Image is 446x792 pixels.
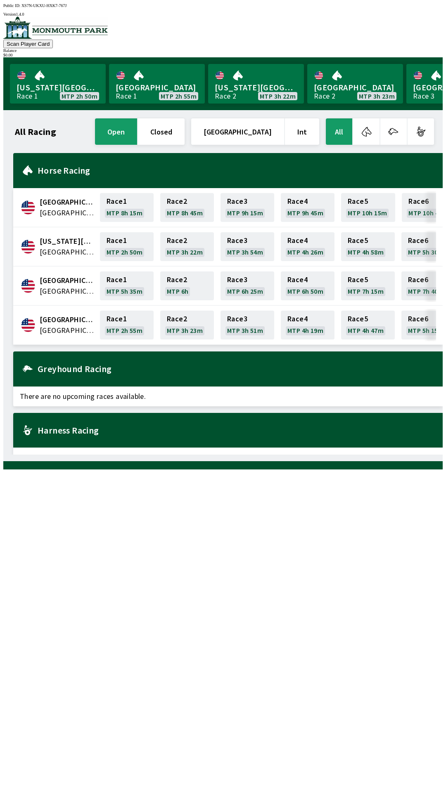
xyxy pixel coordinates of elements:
[38,427,436,434] h2: Harness Racing
[408,276,428,283] span: Race 6
[3,3,443,8] div: Public ID:
[3,40,53,48] button: Scan Player Card
[109,64,205,104] a: [GEOGRAPHIC_DATA]Race 1MTP 2h 55m
[107,316,127,322] span: Race 1
[160,232,214,261] a: Race2MTP 3h 22m
[221,232,274,261] a: Race3MTP 3h 54m
[287,198,308,205] span: Race 4
[13,387,443,406] span: There are no upcoming races available.
[167,249,203,255] span: MTP 3h 22m
[21,3,66,8] span: XS7N-UKXU-HXK7-767J
[326,118,352,145] button: All
[221,271,274,300] a: Race3MTP 6h 25m
[287,237,308,244] span: Race 4
[221,311,274,339] a: Race3MTP 3h 51m
[100,232,154,261] a: Race1MTP 2h 50m
[40,286,95,297] span: United States
[107,327,142,334] span: MTP 2h 55m
[3,48,443,53] div: Balance
[161,93,197,99] span: MTP 2h 55m
[227,210,263,216] span: MTP 9h 15m
[281,271,334,300] a: Race4MTP 6h 50m
[227,276,247,283] span: Race 3
[160,271,214,300] a: Race2MTP 6h
[17,82,99,93] span: [US_STATE][GEOGRAPHIC_DATA]
[40,247,95,257] span: United States
[227,198,247,205] span: Race 3
[287,210,323,216] span: MTP 9h 45m
[191,118,284,145] button: [GEOGRAPHIC_DATA]
[348,288,384,295] span: MTP 7h 15m
[408,327,444,334] span: MTP 5h 15m
[287,327,323,334] span: MTP 4h 19m
[227,288,263,295] span: MTP 6h 25m
[348,198,368,205] span: Race 5
[359,93,395,99] span: MTP 3h 23m
[348,276,368,283] span: Race 5
[348,237,368,244] span: Race 5
[413,93,434,99] div: Race 3
[408,249,444,255] span: MTP 5h 30m
[100,193,154,222] a: Race1MTP 8h 15m
[285,118,319,145] button: Int
[287,276,308,283] span: Race 4
[167,237,187,244] span: Race 2
[160,193,214,222] a: Race2MTP 8h 45m
[167,327,203,334] span: MTP 3h 23m
[307,64,403,104] a: [GEOGRAPHIC_DATA]Race 2MTP 3h 23m
[408,237,428,244] span: Race 6
[40,314,95,325] span: Monmouth Park
[116,82,198,93] span: [GEOGRAPHIC_DATA]
[167,316,187,322] span: Race 2
[208,64,304,104] a: [US_STATE][GEOGRAPHIC_DATA]Race 2MTP 3h 22m
[260,93,296,99] span: MTP 3h 22m
[287,316,308,322] span: Race 4
[38,365,436,372] h2: Greyhound Racing
[348,327,384,334] span: MTP 4h 47m
[408,198,429,205] span: Race 6
[314,93,335,99] div: Race 2
[116,93,137,99] div: Race 1
[408,288,444,295] span: MTP 7h 40m
[348,249,384,255] span: MTP 4h 58m
[107,210,142,216] span: MTP 8h 15m
[341,193,395,222] a: Race5MTP 10h 15m
[348,210,387,216] span: MTP 10h 15m
[227,327,263,334] span: MTP 3h 51m
[3,12,443,16] div: Version 1.4.0
[227,249,263,255] span: MTP 3h 54m
[348,316,368,322] span: Race 5
[107,237,127,244] span: Race 1
[215,82,297,93] span: [US_STATE][GEOGRAPHIC_DATA]
[40,197,95,207] span: Canterbury Park
[13,448,443,467] span: There are no upcoming races available.
[314,82,396,93] span: [GEOGRAPHIC_DATA]
[167,276,187,283] span: Race 2
[107,276,127,283] span: Race 1
[281,311,334,339] a: Race4MTP 4h 19m
[167,198,187,205] span: Race 2
[341,271,395,300] a: Race5MTP 7h 15m
[221,193,274,222] a: Race3MTP 9h 15m
[281,193,334,222] a: Race4MTP 9h 45m
[3,53,443,57] div: $ 0.00
[38,167,436,174] h2: Horse Racing
[281,232,334,261] a: Race4MTP 4h 26m
[40,236,95,247] span: Delaware Park
[160,311,214,339] a: Race2MTP 3h 23m
[408,316,428,322] span: Race 6
[107,288,142,295] span: MTP 5h 35m
[167,210,203,216] span: MTP 8h 45m
[10,64,106,104] a: [US_STATE][GEOGRAPHIC_DATA]Race 1MTP 2h 50m
[287,249,323,255] span: MTP 4h 26m
[100,271,154,300] a: Race1MTP 5h 35m
[15,128,56,135] h1: All Racing
[40,325,95,336] span: United States
[95,118,137,145] button: open
[17,93,38,99] div: Race 1
[227,237,247,244] span: Race 3
[3,16,108,39] img: venue logo
[107,198,127,205] span: Race 1
[341,311,395,339] a: Race5MTP 4h 47m
[62,93,97,99] span: MTP 2h 50m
